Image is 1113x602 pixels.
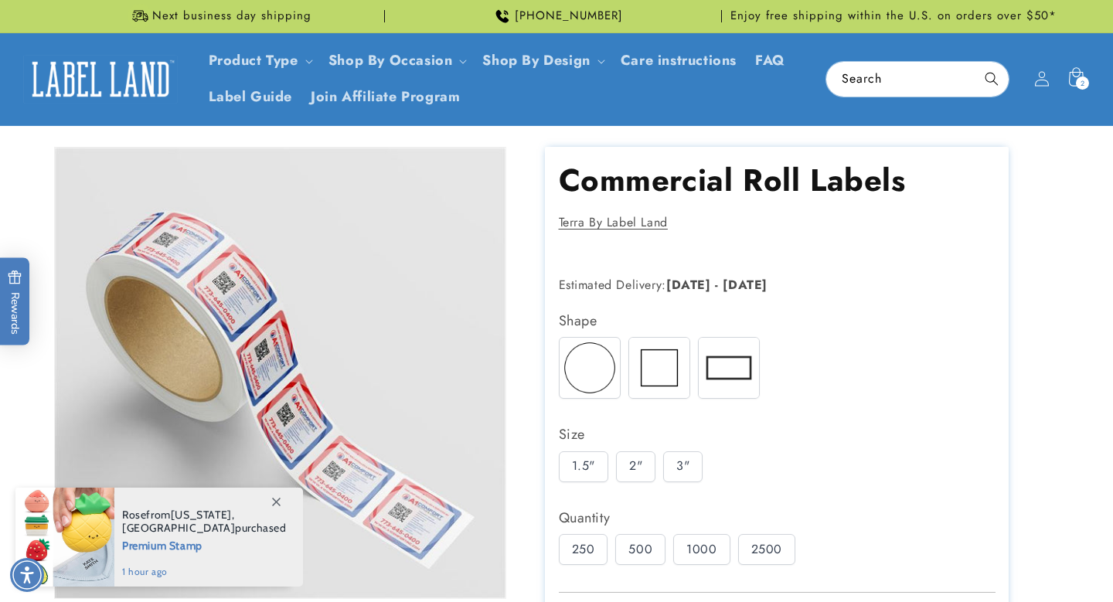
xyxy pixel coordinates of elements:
[559,308,996,333] div: Shape
[152,9,311,24] span: Next business day shipping
[171,508,232,522] span: [US_STATE]
[209,88,293,106] span: Label Guide
[559,505,996,530] div: Quantity
[23,55,178,103] img: Label Land
[515,9,623,24] span: [PHONE_NUMBER]
[1081,77,1085,90] span: 2
[559,274,945,297] p: Estimated Delivery:
[122,521,235,535] span: [GEOGRAPHIC_DATA]
[10,558,44,592] div: Accessibility Menu
[559,422,996,447] div: Size
[615,534,665,565] div: 500
[482,50,590,70] a: Shop By Design
[8,270,22,334] span: Rewards
[755,52,785,70] span: FAQ
[122,508,287,535] span: from , purchased
[559,213,668,231] a: Terra By Label Land
[560,338,620,398] img: Round
[319,43,474,79] summary: Shop By Occasion
[730,9,1057,24] span: Enjoy free shipping within the U.S. on orders over $50*
[975,62,1009,96] button: Search
[746,43,795,79] a: FAQ
[666,276,711,294] strong: [DATE]
[559,160,996,200] h1: Commercial Roll Labels
[122,508,146,522] span: Rose
[738,534,795,565] div: 2500
[209,50,298,70] a: Product Type
[673,534,730,565] div: 1000
[199,43,319,79] summary: Product Type
[616,451,655,482] div: 2"
[715,276,719,294] strong: -
[559,451,608,482] div: 1.5"
[629,338,689,398] img: Square
[699,338,759,398] img: Rectangle
[473,43,611,79] summary: Shop By Design
[199,79,302,115] a: Label Guide
[18,49,184,109] a: Label Land
[958,536,1098,587] iframe: Gorgias live chat messenger
[723,276,768,294] strong: [DATE]
[559,534,608,565] div: 250
[311,88,460,106] span: Join Affiliate Program
[663,451,703,482] div: 3"
[301,79,469,115] a: Join Affiliate Program
[328,52,453,70] span: Shop By Occasion
[611,43,746,79] a: Care instructions
[621,52,737,70] span: Care instructions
